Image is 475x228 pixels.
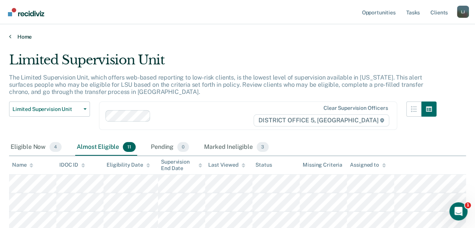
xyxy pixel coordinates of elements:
span: 4 [50,142,62,152]
span: DISTRICT OFFICE 5, [GEOGRAPHIC_DATA] [254,114,389,126]
div: Almost Eligible11 [75,139,137,156]
iframe: Intercom live chat [449,202,467,220]
div: Supervision End Date [161,159,202,172]
div: IDOC ID [59,162,85,168]
button: Limited Supervision Unit [9,102,90,117]
span: 3 [257,142,269,152]
div: Missing Criteria [303,162,342,168]
img: Recidiviz [8,8,44,16]
div: Status [255,162,272,168]
div: Marked Ineligible3 [203,139,270,156]
div: Name [12,162,33,168]
span: 11 [123,142,136,152]
div: Pending0 [149,139,190,156]
div: Eligible Now4 [9,139,63,156]
button: Profile dropdown button [457,6,469,18]
div: L J [457,6,469,18]
a: Home [9,33,466,40]
div: Last Viewed [208,162,245,168]
div: Clear supervision officers [323,105,388,111]
div: Limited Supervision Unit [9,52,436,74]
span: Limited Supervision Unit [12,106,80,112]
div: Eligibility Date [107,162,150,168]
p: The Limited Supervision Unit, which offers web-based reporting to low-risk clients, is the lowest... [9,74,423,95]
span: 1 [465,202,471,208]
span: 0 [177,142,189,152]
div: Assigned to [350,162,385,168]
